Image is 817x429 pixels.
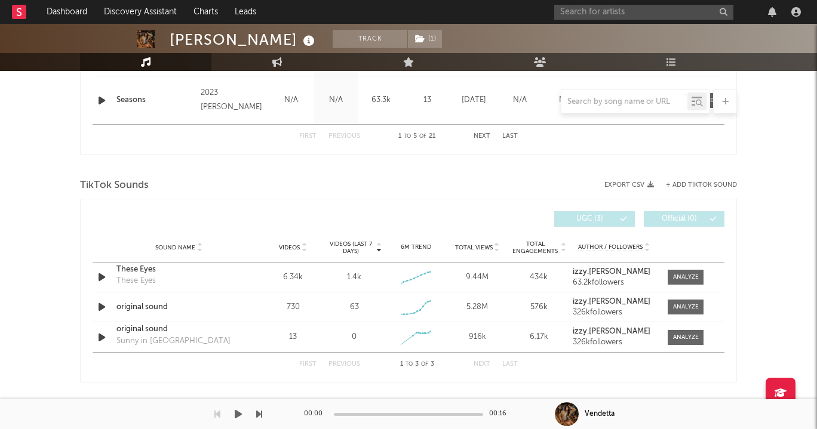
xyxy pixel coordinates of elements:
[511,301,567,313] div: 576k
[406,362,413,367] span: to
[384,357,450,372] div: 1 3 3
[408,30,442,48] button: (1)
[350,301,359,313] div: 63
[116,264,241,276] a: These Eyes
[279,244,300,251] span: Videos
[265,271,321,283] div: 6.34k
[455,244,493,251] span: Total Views
[404,134,411,139] span: to
[450,331,505,343] div: 916k
[502,361,518,368] button: Last
[347,271,361,283] div: 1.4k
[604,181,654,189] button: Export CSV
[265,331,321,343] div: 13
[116,275,156,287] div: These Eyes
[511,331,567,343] div: 6.17k
[573,308,656,317] div: 326k followers
[450,301,505,313] div: 5.28M
[407,30,443,48] span: ( 1 )
[573,328,656,336] a: izzy.[PERSON_NAME]
[388,243,444,252] div: 6M Trend
[419,134,426,139] span: of
[333,30,407,48] button: Track
[554,211,635,227] button: UGC(3)
[561,97,687,107] input: Search by song name or URL
[299,133,317,140] button: First
[328,133,360,140] button: Previous
[421,362,428,367] span: of
[201,86,266,115] div: 2023 [PERSON_NAME]
[666,182,737,189] button: + Add TikTok Sound
[573,279,656,287] div: 63.2k followers
[562,215,617,223] span: UGC ( 3 )
[327,240,375,255] span: Videos (last 7 days)
[573,298,656,306] a: izzy.[PERSON_NAME]
[554,5,733,20] input: Search for artists
[265,301,321,313] div: 730
[155,244,195,251] span: Sound Name
[474,361,490,368] button: Next
[573,298,650,305] strong: izzy.[PERSON_NAME]
[511,271,567,283] div: 434k
[116,323,241,335] a: original sound
[573,328,650,335] strong: izzy.[PERSON_NAME]
[644,211,724,227] button: Official(0)
[384,129,450,144] div: 1 5 21
[578,243,643,251] span: Author / Followers
[474,133,490,140] button: Next
[654,182,737,189] button: + Add TikTok Sound
[304,407,328,421] div: 00:00
[299,361,317,368] button: First
[502,133,518,140] button: Last
[328,361,360,368] button: Previous
[511,240,560,255] span: Total Engagements
[170,30,318,50] div: [PERSON_NAME]
[352,331,357,343] div: 0
[80,178,149,193] span: TikTok Sounds
[573,268,656,276] a: izzy.[PERSON_NAME]
[489,407,513,421] div: 00:16
[585,409,615,419] div: Vendetta
[450,271,505,283] div: 9.44M
[116,335,231,347] div: Sunny in [GEOGRAPHIC_DATA]
[652,215,707,223] span: Official ( 0 )
[116,301,241,313] a: original sound
[573,268,650,276] strong: izzy.[PERSON_NAME]
[573,338,656,347] div: 326k followers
